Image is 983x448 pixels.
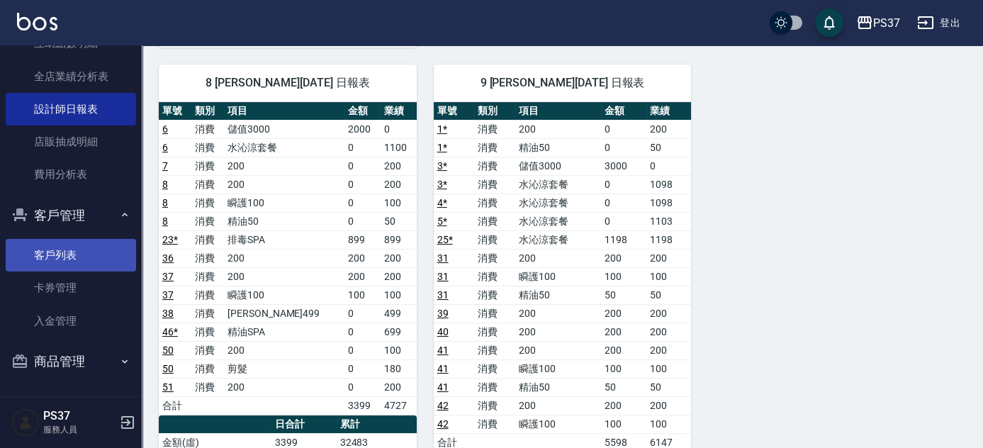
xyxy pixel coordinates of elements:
td: 899 [344,230,381,249]
a: 7 [162,160,168,172]
td: 50 [601,378,646,396]
td: 100 [601,267,646,286]
th: 單號 [434,102,475,121]
td: 消費 [474,120,515,138]
a: 42 [437,418,449,430]
td: 1098 [646,175,692,194]
a: 費用分析表 [6,158,136,191]
td: 100 [344,286,381,304]
td: 消費 [474,359,515,378]
td: 0 [601,194,646,212]
th: 日合計 [271,415,337,434]
th: 金額 [344,102,381,121]
td: 699 [381,323,417,341]
button: 商品管理 [6,343,136,380]
a: 全店業績分析表 [6,60,136,93]
td: 200 [344,249,381,267]
th: 金額 [601,102,646,121]
td: 200 [381,378,417,396]
a: 40 [437,326,449,337]
td: 瞬護100 [224,286,344,304]
td: 0 [344,194,381,212]
th: 業績 [646,102,692,121]
a: 50 [162,363,174,374]
td: 200 [381,157,417,175]
a: 31 [437,252,449,264]
td: 1098 [646,194,692,212]
a: 37 [162,271,174,282]
td: 100 [381,194,417,212]
th: 項目 [224,102,344,121]
td: 200 [601,396,646,415]
a: 6 [162,142,168,153]
td: 消費 [191,194,224,212]
td: 4727 [381,396,417,415]
td: 100 [381,341,417,359]
td: 合計 [159,396,191,415]
h5: PS37 [43,409,116,423]
td: 200 [646,396,692,415]
td: 0 [601,120,646,138]
td: 0 [344,323,381,341]
td: 消費 [191,138,224,157]
td: 200 [515,249,601,267]
a: 客戶列表 [6,239,136,271]
button: 登出 [911,10,966,36]
td: 儲值3000 [515,157,601,175]
td: 200 [601,304,646,323]
th: 累計 [337,415,417,434]
td: 200 [381,175,417,194]
td: 200 [224,378,344,396]
a: 31 [437,271,449,282]
td: 精油50 [515,286,601,304]
td: 100 [646,415,692,433]
td: 0 [601,138,646,157]
td: 1198 [646,230,692,249]
td: 200 [381,249,417,267]
a: 卡券管理 [6,271,136,304]
td: 瞬護100 [515,415,601,433]
a: 店販抽成明細 [6,125,136,158]
td: 瞬護100 [515,359,601,378]
td: 剪髮 [224,359,344,378]
td: 200 [515,120,601,138]
td: 消費 [474,230,515,249]
td: 水沁涼套餐 [515,194,601,212]
td: 3000 [601,157,646,175]
a: 37 [162,289,174,301]
td: 0 [344,212,381,230]
td: 100 [601,415,646,433]
td: 0 [601,212,646,230]
div: PS37 [873,14,900,32]
th: 類別 [191,102,224,121]
td: 50 [381,212,417,230]
td: 排毒SPA [224,230,344,249]
td: 消費 [474,249,515,267]
td: 180 [381,359,417,378]
td: 50 [646,286,692,304]
a: 設計師日報表 [6,93,136,125]
td: 消費 [474,341,515,359]
th: 項目 [515,102,601,121]
td: 消費 [474,415,515,433]
td: 200 [224,157,344,175]
td: 50 [646,138,692,157]
a: 42 [437,400,449,411]
td: 消費 [474,304,515,323]
td: 消費 [191,286,224,304]
td: 100 [646,359,692,378]
a: 41 [437,381,449,393]
td: 0 [344,175,381,194]
td: 消費 [191,341,224,359]
td: 200 [224,341,344,359]
a: 39 [437,308,449,319]
td: 100 [646,267,692,286]
td: 50 [646,378,692,396]
td: 消費 [474,267,515,286]
td: 0 [344,157,381,175]
td: 200 [515,396,601,415]
td: 0 [344,138,381,157]
td: 200 [515,304,601,323]
td: 消費 [191,323,224,341]
td: 消費 [191,378,224,396]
